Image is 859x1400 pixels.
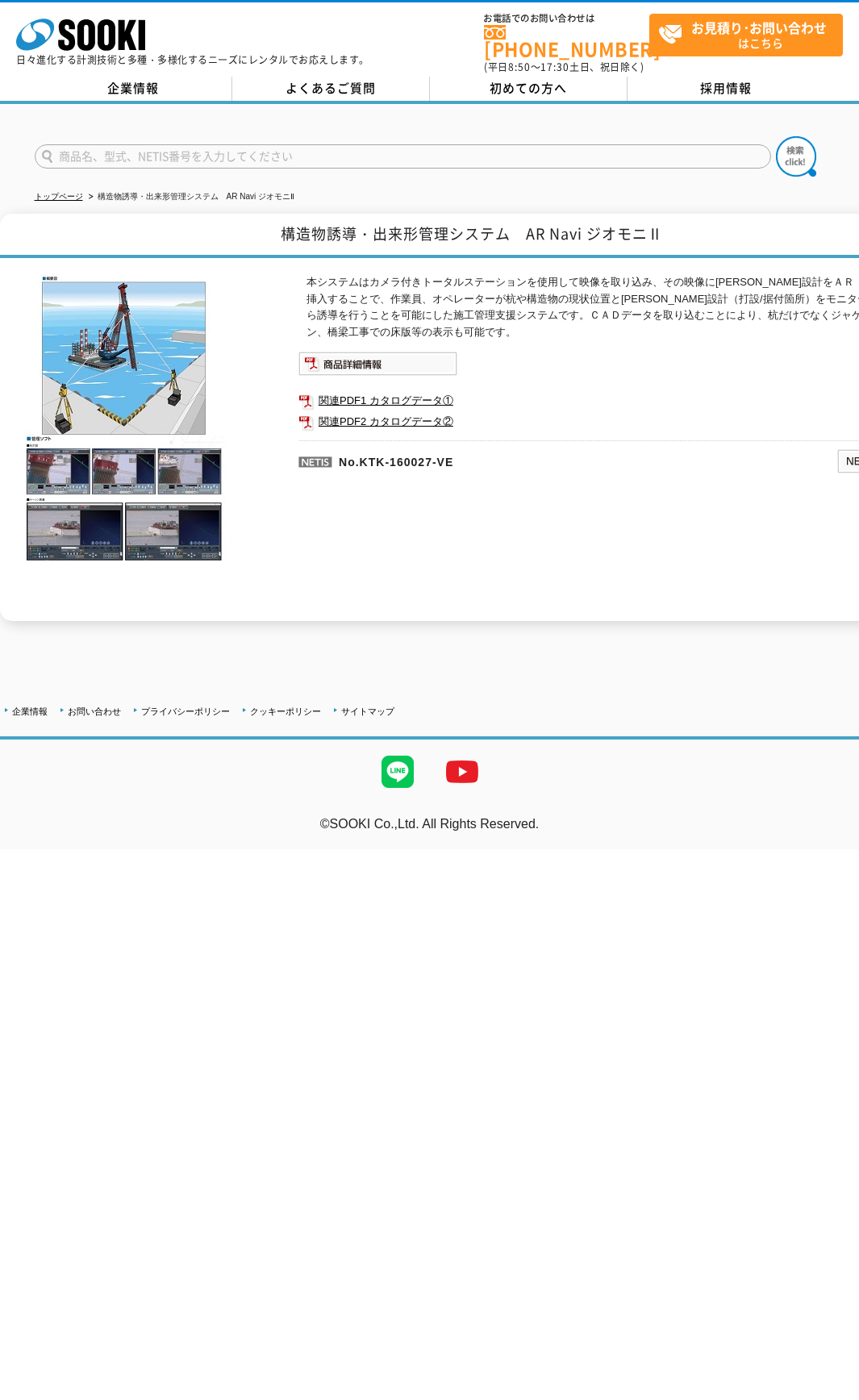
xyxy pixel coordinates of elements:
[365,740,430,804] img: LINE
[298,352,457,376] img: 商品詳細情報システム
[12,706,48,716] a: 企業情報
[691,18,827,37] strong: お見積り･お問い合わせ
[250,706,321,716] a: クッキーポリシー
[16,55,369,65] p: 日々進化する計測技術と多種・多様化するニーズにレンタルでお応えします。
[298,360,457,373] a: 商品詳細情報システム
[508,60,531,74] span: 8:50
[490,79,567,97] span: 初めての方へ
[141,706,230,716] a: プライバシーポリシー
[68,706,121,716] a: お問い合わせ
[232,77,430,101] a: よくあるご質問
[341,706,394,716] a: サイトマップ
[658,15,842,55] span: はこちら
[85,189,294,206] li: 構造物誘導・出来形管理システム AR Navi ジオモニⅡ
[540,60,569,74] span: 17:30
[628,77,825,101] a: 採用情報
[35,77,232,101] a: 企業情報
[35,192,83,201] a: トップページ
[430,740,494,804] img: YouTube
[484,14,649,23] span: お電話でのお問い合わせは
[776,136,816,177] img: btn_search.png
[484,60,644,74] span: (平日 ～ 土日、祝日除く)
[430,77,628,101] a: 初めての方へ
[797,833,859,847] a: テストMail
[649,14,843,56] a: お見積り･お問い合わせはこちら
[298,440,681,479] p: No.KTK-160027-VE
[35,144,771,169] input: 商品名、型式、NETIS番号を入力してください
[484,25,649,58] a: [PHONE_NUMBER]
